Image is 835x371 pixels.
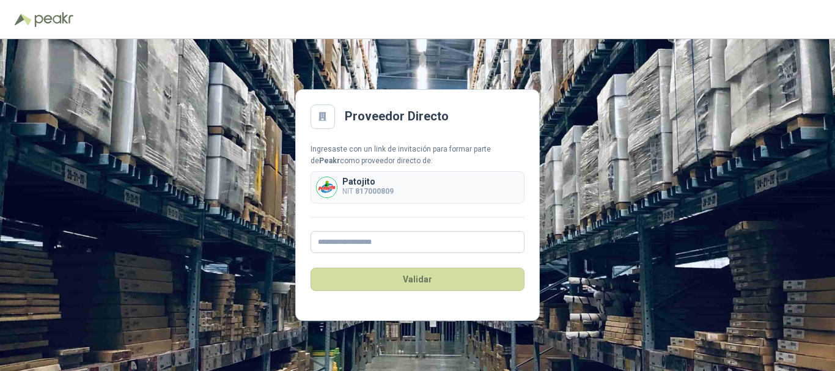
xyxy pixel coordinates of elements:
img: Company Logo [317,177,337,197]
p: Patojito [342,177,394,186]
h2: Proveedor Directo [345,107,449,126]
b: Peakr [319,156,340,165]
button: Validar [311,268,524,291]
img: Logo [15,13,32,26]
p: NIT [342,186,394,197]
div: Ingresaste con un link de invitación para formar parte de como proveedor directo de: [311,144,524,167]
img: Peakr [34,12,73,27]
b: 817000809 [355,187,394,196]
